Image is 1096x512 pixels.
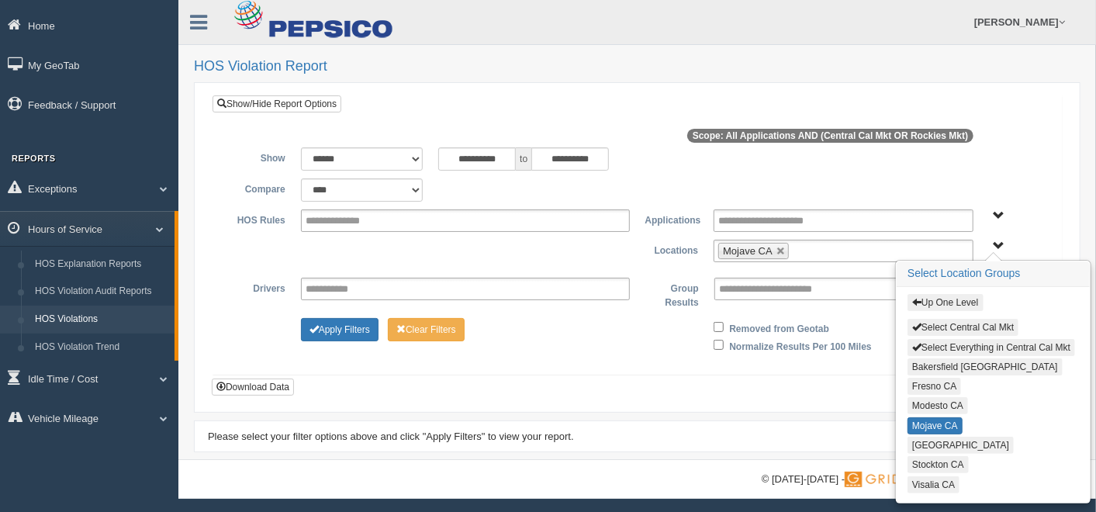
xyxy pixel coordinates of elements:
label: Compare [224,178,293,197]
a: Show/Hide Report Options [213,95,341,112]
a: HOS Violations [28,306,175,334]
span: Scope: All Applications AND (Central Cal Mkt OR Rockies Mkt) [687,129,973,143]
button: Download Data [212,379,294,396]
button: Modesto CA [908,397,968,414]
button: Change Filter Options [301,318,379,341]
button: Visalia CA [908,476,959,493]
button: Fresno CA [908,378,961,395]
label: Show [224,147,293,166]
h2: HOS Violation Report [194,59,1080,74]
button: Stockton CA [908,456,969,473]
button: Select Everything in Central Cal Mkt [908,339,1075,356]
span: Mojave CA [723,245,773,257]
span: Please select your filter options above and click "Apply Filters" to view your report. [208,431,574,442]
img: Gridline [845,472,932,487]
label: HOS Rules [224,209,293,228]
label: Drivers [224,278,293,296]
div: © [DATE]-[DATE] - ™ [762,472,1080,488]
a: HOS Violation Trend [28,334,175,362]
button: Up One Level [908,294,983,311]
label: Normalize Results Per 100 Miles [729,336,871,355]
a: HOS Violation Audit Reports [28,278,175,306]
button: Change Filter Options [388,318,465,341]
span: to [516,147,531,171]
label: Group Results [638,278,707,310]
a: HOS Explanation Reports [28,251,175,278]
h3: Select Location Groups [897,261,1090,286]
button: [GEOGRAPHIC_DATA] [908,437,1014,454]
button: Select Central Cal Mkt [908,319,1018,336]
label: Locations [638,240,707,258]
button: Bakersfield [GEOGRAPHIC_DATA] [908,358,1063,375]
label: Removed from Geotab [729,318,829,337]
label: Applications [638,209,707,228]
button: Mojave CA [908,417,963,434]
